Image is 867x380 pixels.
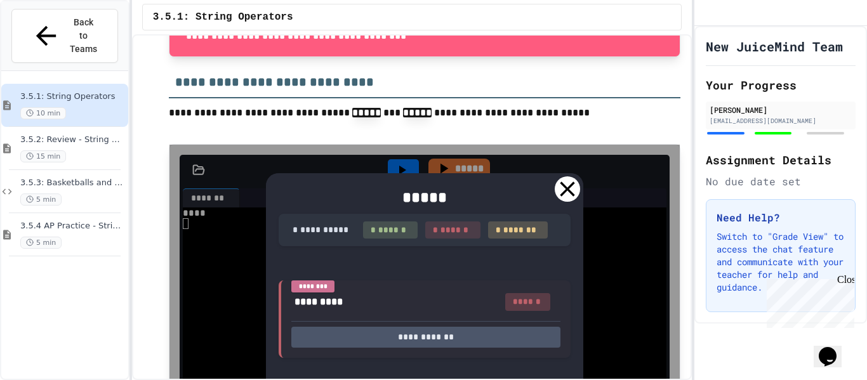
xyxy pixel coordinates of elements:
[710,116,852,126] div: [EMAIL_ADDRESS][DOMAIN_NAME]
[153,10,293,25] span: 3.5.1: String Operators
[706,76,856,94] h2: Your Progress
[762,274,854,328] iframe: chat widget
[717,230,845,294] p: Switch to "Grade View" to access the chat feature and communicate with your teacher for help and ...
[717,210,845,225] h3: Need Help?
[5,5,88,81] div: Chat with us now!Close
[20,91,126,102] span: 3.5.1: String Operators
[69,16,98,56] span: Back to Teams
[20,150,66,162] span: 15 min
[20,237,62,249] span: 5 min
[814,329,854,367] iframe: chat widget
[706,37,843,55] h1: New JuiceMind Team
[706,151,856,169] h2: Assignment Details
[20,221,126,232] span: 3.5.4 AP Practice - String Manipulation
[706,174,856,189] div: No due date set
[20,178,126,188] span: 3.5.3: Basketballs and Footballs
[20,134,126,145] span: 3.5.2: Review - String Operators
[710,104,852,115] div: [PERSON_NAME]
[20,193,62,206] span: 5 min
[20,107,66,119] span: 10 min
